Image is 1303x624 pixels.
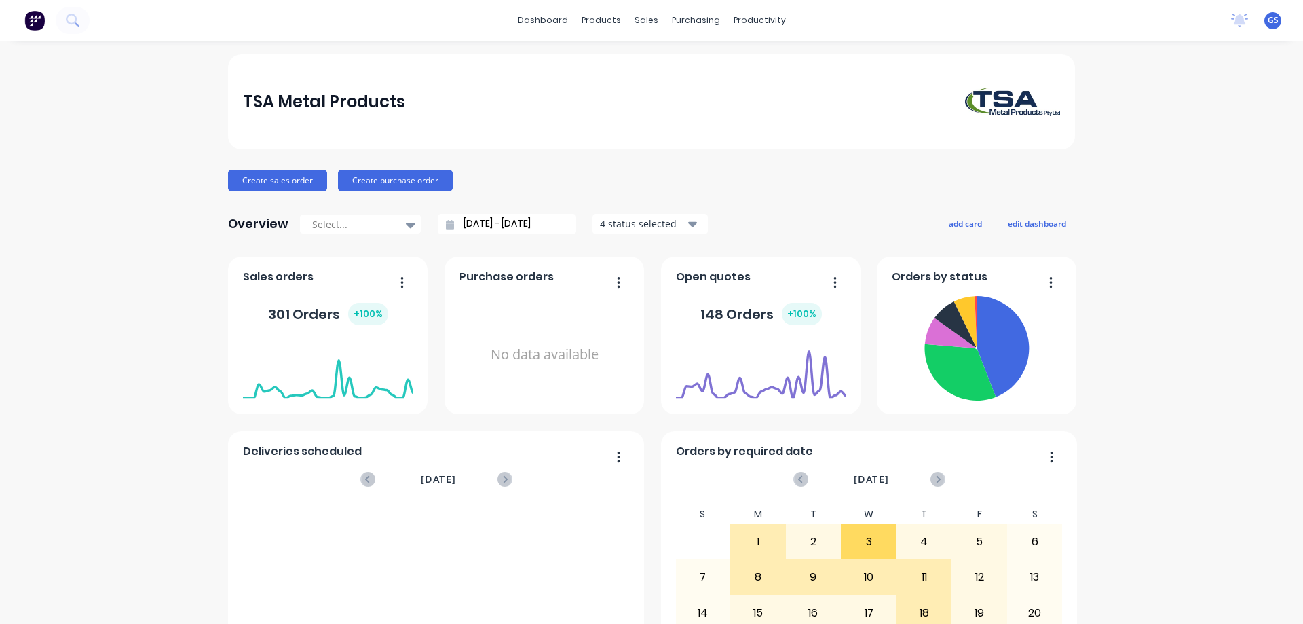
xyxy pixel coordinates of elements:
[592,214,708,234] button: 4 status selected
[787,525,841,559] div: 2
[700,303,822,325] div: 148 Orders
[896,504,952,524] div: T
[951,504,1007,524] div: F
[575,10,628,31] div: products
[459,269,554,285] span: Purchase orders
[787,560,841,594] div: 9
[243,269,314,285] span: Sales orders
[24,10,45,31] img: Factory
[842,525,896,559] div: 3
[628,10,665,31] div: sales
[730,504,786,524] div: M
[854,472,889,487] span: [DATE]
[1008,560,1062,594] div: 13
[243,88,405,115] div: TSA Metal Products
[348,303,388,325] div: + 100 %
[665,10,727,31] div: purchasing
[600,217,685,231] div: 4 status selected
[782,303,822,325] div: + 100 %
[897,525,951,559] div: 4
[511,10,575,31] a: dashboard
[338,170,453,191] button: Create purchase order
[841,504,896,524] div: W
[421,472,456,487] span: [DATE]
[952,525,1006,559] div: 5
[243,443,362,460] span: Deliveries scheduled
[1268,14,1279,26] span: GS
[727,10,793,31] div: productivity
[1007,504,1063,524] div: S
[897,560,951,594] div: 11
[268,303,388,325] div: 301 Orders
[676,560,730,594] div: 7
[1008,525,1062,559] div: 6
[892,269,987,285] span: Orders by status
[786,504,842,524] div: T
[228,210,288,238] div: Overview
[940,215,991,232] button: add card
[999,215,1075,232] button: edit dashboard
[731,560,785,594] div: 8
[675,504,731,524] div: S
[459,291,630,419] div: No data available
[842,560,896,594] div: 10
[676,269,751,285] span: Open quotes
[952,560,1006,594] div: 12
[965,88,1060,116] img: TSA Metal Products
[731,525,785,559] div: 1
[228,170,327,191] button: Create sales order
